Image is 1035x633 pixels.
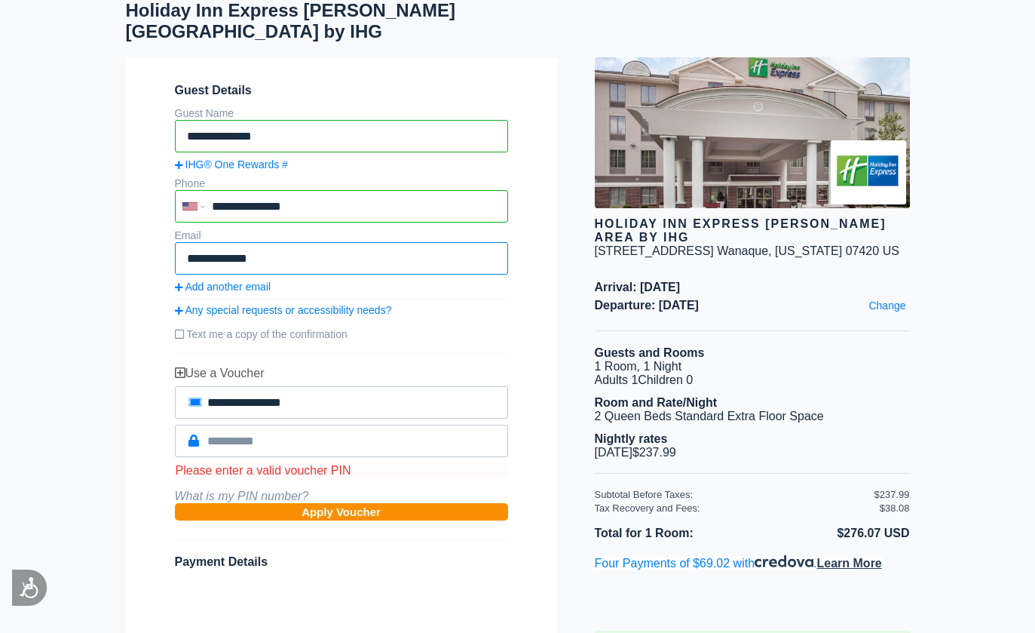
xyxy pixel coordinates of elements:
span: Four Payments of $69.02 with . [595,557,882,570]
span: 07420 [846,244,880,257]
a: Add another email [175,281,508,293]
li: Adults 1 [595,373,910,387]
img: Brand logo for Holiday Inn Express Haskell - Wayne Area by IHG [831,140,906,204]
a: Four Payments of $69.02 with.Learn More [595,557,882,570]
label: Guest Name [175,107,234,119]
span: [US_STATE] [775,244,842,257]
li: 2 Queen Beds Standard Extra Floor Space [595,410,910,423]
b: Guests and Rooms [595,346,705,359]
a: IHG® One Rewards # [175,158,508,171]
b: Nightly rates [595,432,668,445]
li: [DATE] $237.99 [595,446,910,459]
div: $237.99 [874,489,910,500]
li: $276.07 USD [752,524,910,543]
div: Subtotal Before Taxes: [595,489,874,500]
div: Holiday Inn Express [PERSON_NAME] Area by Ihg [595,217,910,244]
label: Text me a copy of the confirmation [175,322,508,346]
span: Wanaque, [717,244,771,257]
div: Please enter a valid voucher PIN [175,463,508,478]
span: Children 0 [638,373,693,386]
span: Guest Details [175,84,508,97]
label: Email [175,229,201,241]
span: Payment Details [175,555,268,568]
div: $38.08 [880,502,910,514]
span: Arrival: [DATE] [595,281,910,294]
b: Room and Rate/Night [595,396,718,409]
div: United States: +1 [176,192,208,221]
div: Use a Voucher [175,367,508,380]
a: Any special requests or accessibility needs? [175,304,508,316]
img: hotel image [595,57,910,208]
iframe: PayPal Message 1 [595,584,910,599]
span: US [883,244,899,257]
li: 1 Room, 1 Night [595,360,910,373]
i: What is my PIN number? [175,490,309,502]
label: Phone [175,177,205,189]
button: Apply Voucher [175,503,508,521]
li: Total for 1 Room: [595,524,752,543]
a: Change [865,296,909,315]
div: Tax Recovery and Fees: [595,502,874,514]
div: [STREET_ADDRESS] [595,244,714,258]
span: Learn More [817,557,882,570]
span: Departure: [DATE] [595,299,910,312]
